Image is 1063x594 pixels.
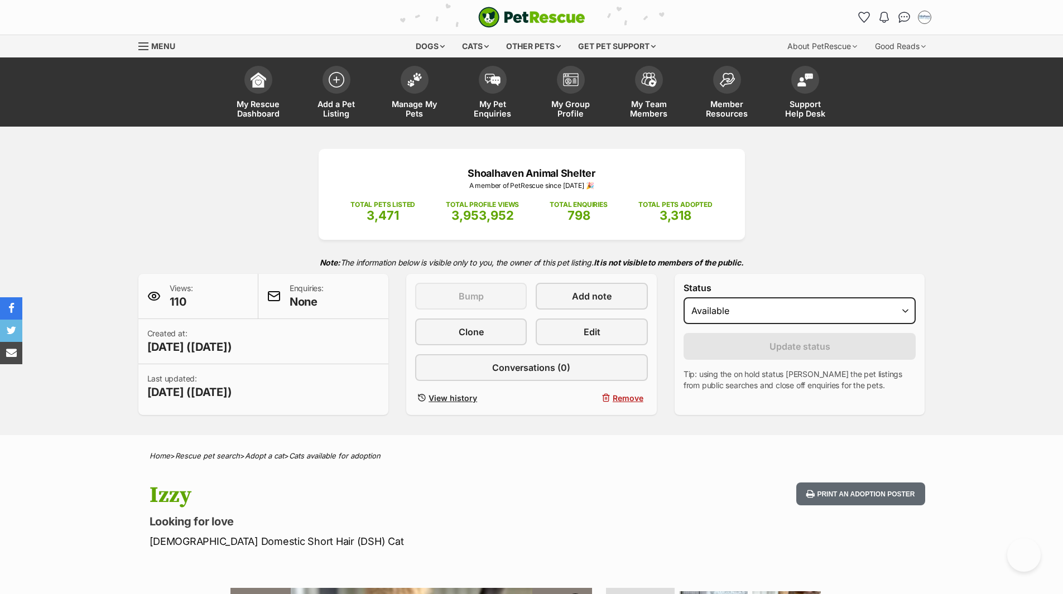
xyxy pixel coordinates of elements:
[485,74,501,86] img: pet-enquiries-icon-7e3ad2cf08bfb03b45e93fb7055b45f3efa6380592205ae92323e6603595dc1f.svg
[459,289,484,303] span: Bump
[719,73,735,88] img: member-resources-icon-8e73f808a243e03378d46382f2149f9095a855e16c252ad45f914b54edf8863c.svg
[796,482,925,505] button: Print an adoption poster
[572,289,612,303] span: Add note
[454,35,497,57] div: Cats
[867,35,934,57] div: Good Reads
[415,354,648,381] a: Conversations (0)
[624,99,674,118] span: My Team Members
[684,369,916,391] p: Tip: using the on hold status [PERSON_NAME] the pet listings from public searches and close off e...
[879,12,888,23] img: notifications-46538b983faf8c2785f20acdc204bb7945ddae34d4c08c2a6579f10ce5e182be.svg
[451,208,514,223] span: 3,953,952
[147,384,232,400] span: [DATE] ([DATE])
[150,451,170,460] a: Home
[536,283,647,310] a: Add note
[367,208,399,223] span: 3,471
[407,73,422,87] img: manage-my-pets-icon-02211641906a0b7f246fdf0571729dbe1e7629f14944591b6c1af311fb30b64b.svg
[478,7,585,28] a: PetRescue
[297,60,376,127] a: Add a Pet Listing
[329,72,344,88] img: add-pet-listing-icon-0afa8454b4691262ce3f59096e99ab1cd57d4a30225e0717b998d2c9b9846f56.svg
[855,8,873,26] a: Favourites
[492,361,570,374] span: Conversations (0)
[459,325,484,339] span: Clone
[876,8,893,26] button: Notifications
[311,99,362,118] span: Add a Pet Listing
[610,60,688,127] a: My Team Members
[219,60,297,127] a: My Rescue Dashboard
[415,390,527,406] a: View history
[408,35,453,57] div: Dogs
[563,73,579,86] img: group-profile-icon-3fa3cf56718a62981997c0bc7e787c4b2cf8bcc04b72c1350f741eb67cf2f40e.svg
[290,294,324,310] span: None
[233,99,283,118] span: My Rescue Dashboard
[468,99,518,118] span: My Pet Enquiries
[550,200,607,210] p: TOTAL ENQUIRIES
[138,35,183,55] a: Menu
[150,482,622,508] h1: Izzy
[335,181,728,191] p: A member of PetRescue since [DATE] 🎉
[780,99,830,118] span: Support Help Desk
[684,333,916,360] button: Update status
[350,200,415,210] p: TOTAL PETS LISTED
[567,208,590,223] span: 798
[478,7,585,28] img: logo-cat-932fe2b9b8326f06289b0f2fb663e598f794de774fb13d1741a6617ecf9a85b4.svg
[916,8,934,26] button: My account
[594,258,744,267] strong: It is not visible to members of the public.
[684,283,916,293] label: Status
[151,41,175,51] span: Menu
[919,12,930,23] img: Jodie Parnell profile pic
[532,60,610,127] a: My Group Profile
[147,328,232,355] p: Created at:
[780,35,865,57] div: About PetRescue
[290,283,324,310] p: Enquiries:
[150,534,622,549] p: [DEMOGRAPHIC_DATA] Domestic Short Hair (DSH) Cat
[797,73,813,86] img: help-desk-icon-fdf02630f3aa405de69fd3d07c3f3aa587a6932b1a1747fa1d2bba05be0121f9.svg
[536,390,647,406] button: Remove
[320,258,340,267] strong: Note:
[150,514,622,529] p: Looking for love
[147,339,232,355] span: [DATE] ([DATE])
[415,283,527,310] button: Bump
[245,451,284,460] a: Adopt a cat
[769,340,830,353] span: Update status
[1007,538,1041,572] iframe: Help Scout Beacon - Open
[688,60,766,127] a: Member Resources
[376,60,454,127] a: Manage My Pets
[702,99,752,118] span: Member Resources
[498,35,569,57] div: Other pets
[536,318,647,345] a: Edit
[855,8,934,26] ul: Account quick links
[660,208,691,223] span: 3,318
[766,60,844,127] a: Support Help Desk
[389,99,440,118] span: Manage My Pets
[896,8,913,26] a: Conversations
[415,318,527,345] a: Clone
[898,12,910,23] img: chat-41dd97257d64d25036548639549fe6c8038ab92f7586957e7f3b1b290dea8141.svg
[175,451,240,460] a: Rescue pet search
[429,392,477,404] span: View history
[454,60,532,127] a: My Pet Enquiries
[289,451,381,460] a: Cats available for adoption
[122,452,942,460] div: > > >
[446,200,519,210] p: TOTAL PROFILE VIEWS
[335,166,728,181] p: Shoalhaven Animal Shelter
[251,72,266,88] img: dashboard-icon-eb2f2d2d3e046f16d808141f083e7271f6b2e854fb5c12c21221c1fb7104beca.svg
[584,325,600,339] span: Edit
[170,283,193,310] p: Views:
[546,99,596,118] span: My Group Profile
[170,294,193,310] span: 110
[641,73,657,87] img: team-members-icon-5396bd8760b3fe7c0b43da4ab00e1e3bb1a5d9ba89233759b79545d2d3fc5d0d.svg
[613,392,643,404] span: Remove
[138,251,925,274] p: The information below is visible only to you, the owner of this pet listing.
[570,35,663,57] div: Get pet support
[147,373,232,400] p: Last updated:
[638,200,713,210] p: TOTAL PETS ADOPTED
